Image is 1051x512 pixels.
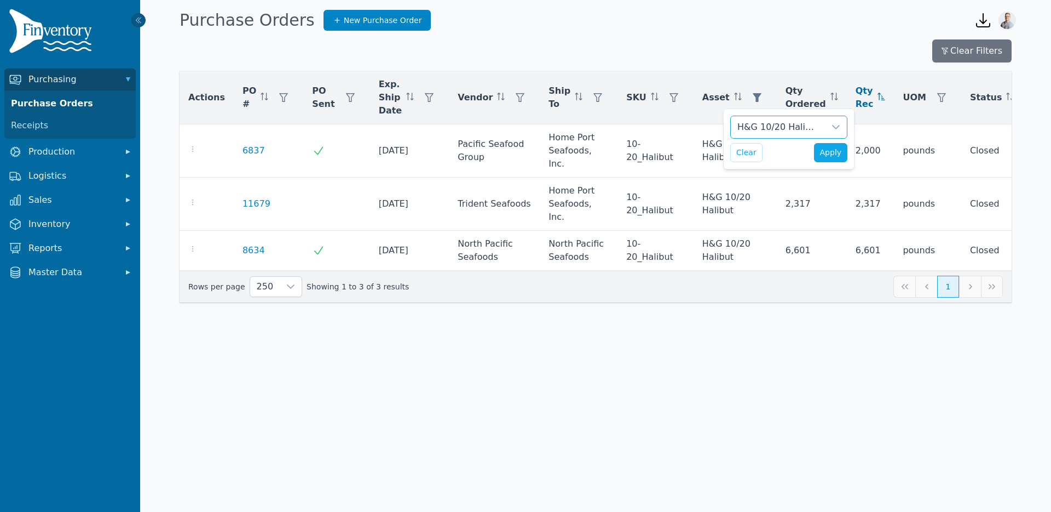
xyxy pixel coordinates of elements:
h1: Purchase Orders [180,10,315,30]
td: Closed [961,124,1049,178]
span: Apply [820,147,842,158]
img: Joshua Benton [998,12,1016,29]
td: 10-20_Halibut [617,124,694,178]
span: New Purchase Order [344,15,422,26]
td: Pacific Seafood Group [449,124,540,178]
td: 6,601 [777,231,847,271]
span: Logistics [28,169,116,183]
button: Clear [730,143,763,162]
span: Master Data [28,266,116,279]
button: Reports [4,237,136,259]
span: Ship To [548,84,570,111]
button: Sales [4,189,136,211]
img: Finventory [9,9,96,58]
span: Asset [702,91,730,104]
td: [DATE] [370,178,449,231]
span: Actions [188,91,225,104]
button: Page 1 [937,276,959,298]
button: Apply [814,143,848,162]
a: Receipts [7,115,134,136]
td: [DATE] [370,124,449,178]
td: pounds [894,124,961,178]
span: PO Sent [312,84,334,111]
button: Inventory [4,213,136,235]
td: H&G 10/20 Halibut [694,178,777,231]
span: PO # [242,84,256,111]
td: North Pacific Seafoods [540,231,617,271]
span: UOM [903,91,926,104]
td: 2,317 [777,178,847,231]
button: Master Data [4,261,136,283]
button: Purchasing [4,69,136,90]
span: Qty Ordered [786,84,826,111]
td: Home Port Seafoods, Inc. [540,124,617,178]
span: Qty Rec [856,84,874,111]
a: Purchase Orders [7,93,134,115]
td: 10-20_Halibut [617,178,694,231]
span: Vendor [458,91,493,104]
div: H&G 10/20 Halibut [731,116,825,138]
button: Production [4,141,136,163]
span: Sales [28,194,116,207]
td: Home Port Seafoods, Inc. [540,178,617,231]
td: pounds [894,231,961,271]
td: Closed [961,231,1049,271]
td: 2,000 [847,124,894,178]
span: Reports [28,242,116,255]
td: Closed [961,178,1049,231]
span: Inventory [28,218,116,231]
td: H&G 10/20 Halibut [694,124,777,178]
a: 6837 [242,144,265,157]
button: Logistics [4,165,136,187]
span: Status [970,91,1002,104]
span: SKU [626,91,646,104]
td: [DATE] [370,231,449,271]
span: Production [28,145,116,158]
td: H&G 10/20 Halibut [694,231,777,271]
span: Exp. Ship Date [379,78,402,117]
td: 10-20_Halibut [617,231,694,271]
a: 8634 [242,244,265,257]
span: Showing 1 to 3 of 3 results [307,281,409,292]
td: pounds [894,178,961,231]
span: Rows per page [250,277,280,297]
td: 2,317 [847,178,894,231]
td: North Pacific Seafoods [449,231,540,271]
span: Purchasing [28,73,116,86]
td: 6,601 [847,231,894,271]
td: Trident Seafoods [449,178,540,231]
a: New Purchase Order [324,10,431,31]
button: Clear Filters [932,39,1012,62]
a: 11679 [242,197,270,211]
